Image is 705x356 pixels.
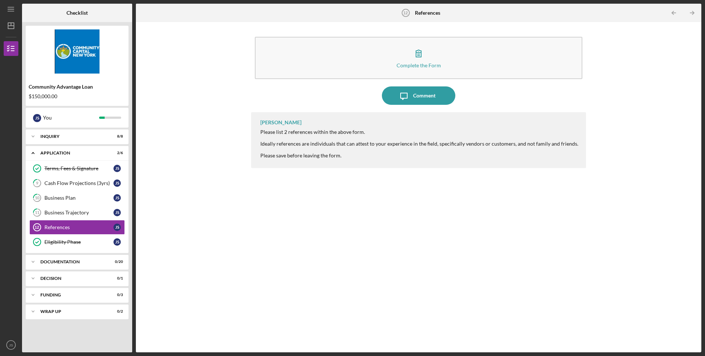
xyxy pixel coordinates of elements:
a: 11Business TrajectoryJS [29,205,125,220]
div: Cash Flow Projections (3yrs) [44,180,113,186]
button: Complete the Form [255,37,582,79]
div: 0 / 2 [110,309,123,314]
div: Funding [40,293,105,297]
tspan: 9 [36,181,39,186]
div: Comment [413,86,435,105]
div: Documentation [40,260,105,264]
div: Terms, Fees & Signature [44,165,113,171]
div: J S [113,238,121,246]
tspan: 11 [35,210,39,215]
div: J S [113,194,121,202]
div: [PERSON_NAME] [260,120,301,125]
a: 10Business PlanJS [29,191,125,205]
div: Business Plan [44,195,113,201]
div: 0 / 3 [110,293,123,297]
tspan: 10 [35,196,40,200]
div: 0 / 20 [110,260,123,264]
div: J S [33,114,41,122]
a: Terms, Fees & SignatureJS [29,161,125,176]
div: Application [40,151,105,155]
div: Wrap up [40,309,105,314]
div: Inquiry [40,134,105,139]
div: 8 / 8 [110,134,123,139]
div: J S [113,209,121,216]
div: You [43,111,99,124]
tspan: 12 [35,225,39,229]
div: J S [113,224,121,231]
div: 0 / 1 [110,276,123,281]
text: JS [9,343,13,347]
div: References [44,224,113,230]
div: Eligibility Phase [44,239,113,245]
div: Please list 2 references within the above form. Ideally references are individuals that can attes... [260,129,578,159]
div: J S [113,179,121,187]
div: $150,000.00 [29,93,126,99]
button: JS [4,338,18,352]
div: Community Advantage Loan [29,84,126,90]
img: Product logo [26,29,129,74]
b: References [415,10,440,16]
a: 9Cash Flow Projections (3yrs)JS [29,176,125,191]
div: 2 / 6 [110,151,123,155]
a: Eligibility PhaseJS [29,235,125,249]
div: Business Trajectory [44,210,113,216]
button: Comment [382,86,455,105]
tspan: 12 [404,11,408,15]
b: Checklist [66,10,88,16]
div: J S [113,165,121,172]
a: 12ReferencesJS [29,220,125,235]
div: Decision [40,276,105,281]
div: Complete the Form [397,63,441,68]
